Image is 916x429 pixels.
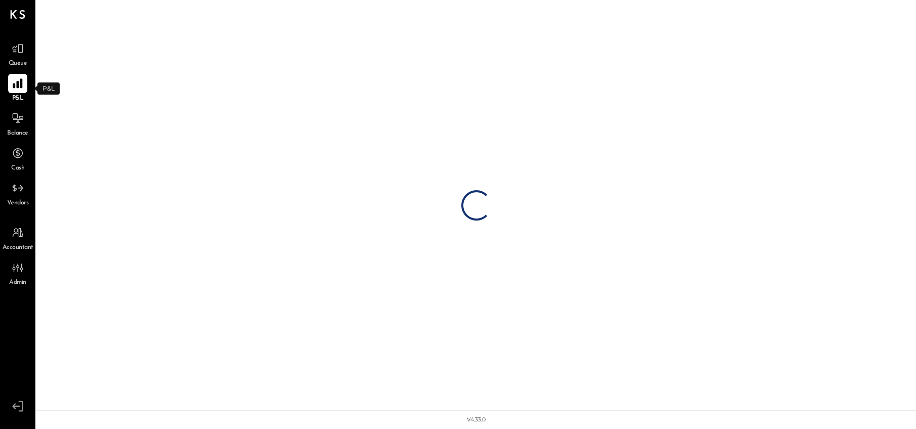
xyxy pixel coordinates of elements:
[7,129,28,138] span: Balance
[1,144,35,173] a: Cash
[3,243,33,252] span: Accountant
[1,74,35,103] a: P&L
[9,278,26,287] span: Admin
[1,109,35,138] a: Balance
[1,179,35,208] a: Vendors
[1,258,35,287] a: Admin
[1,223,35,252] a: Accountant
[12,94,24,103] span: P&L
[9,59,27,68] span: Queue
[11,164,24,173] span: Cash
[7,199,29,208] span: Vendors
[467,416,486,424] div: v 4.33.0
[37,82,60,95] div: P&L
[1,39,35,68] a: Queue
